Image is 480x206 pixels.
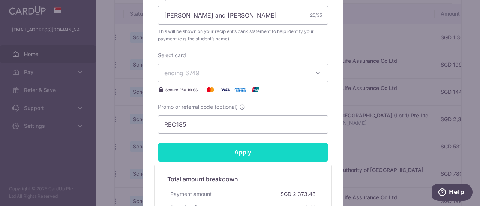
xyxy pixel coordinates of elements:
iframe: Opens a widget where you can find more information [432,184,472,202]
span: This will be shown on your recipient’s bank statement to help identify your payment (e.g. the stu... [158,28,328,43]
div: 25/35 [310,12,322,19]
img: American Express [233,85,248,94]
input: Apply [158,143,328,162]
label: Select card [158,52,186,59]
img: UnionPay [248,85,263,94]
h5: Total amount breakdown [167,175,319,184]
div: Payment amount [167,187,215,201]
span: Promo or referral code (optional) [158,103,238,111]
button: ending 6749 [158,64,328,82]
span: Secure 256-bit SSL [165,87,200,93]
span: ending 6749 [164,69,199,77]
div: SGD 2,373.48 [277,187,319,201]
img: Visa [218,85,233,94]
img: Mastercard [203,85,218,94]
